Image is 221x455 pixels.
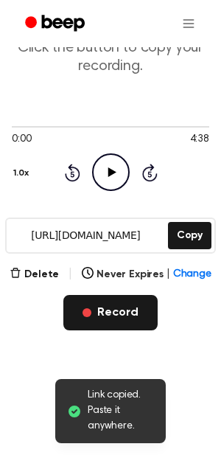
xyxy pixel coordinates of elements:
[190,132,209,147] span: 4:38
[166,267,170,282] span: |
[15,10,98,38] a: Beep
[68,265,73,283] span: |
[88,388,154,434] span: Link copied. Paste it anywhere.
[12,39,209,76] p: Click the button to copy your recording.
[12,161,34,186] button: 1.0x
[82,267,211,282] button: Never Expires|Change
[12,132,31,147] span: 0:00
[63,295,157,330] button: Record
[173,267,211,282] span: Change
[168,222,211,249] button: Copy
[171,6,206,41] button: Open menu
[10,267,59,282] button: Delete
